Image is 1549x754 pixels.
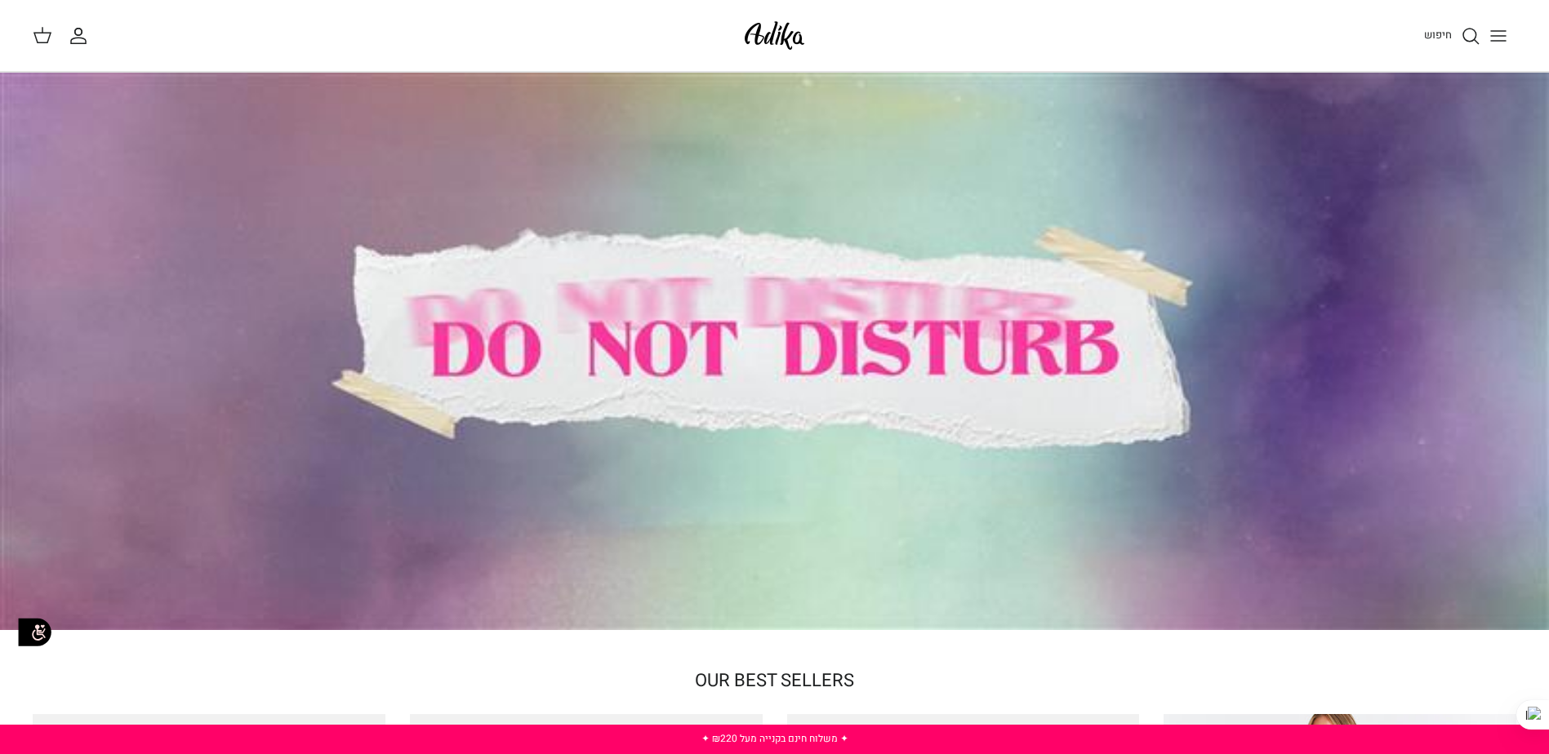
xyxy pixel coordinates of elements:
[695,668,854,694] a: OUR BEST SELLERS
[740,16,809,55] img: Adika IL
[1480,18,1516,54] button: Toggle menu
[1424,26,1480,46] a: חיפוש
[1424,27,1452,42] span: חיפוש
[69,26,95,46] a: החשבון שלי
[701,731,848,746] a: ✦ משלוח חינם בקנייה מעל ₪220 ✦
[12,610,57,654] img: accessibility_icon02.svg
